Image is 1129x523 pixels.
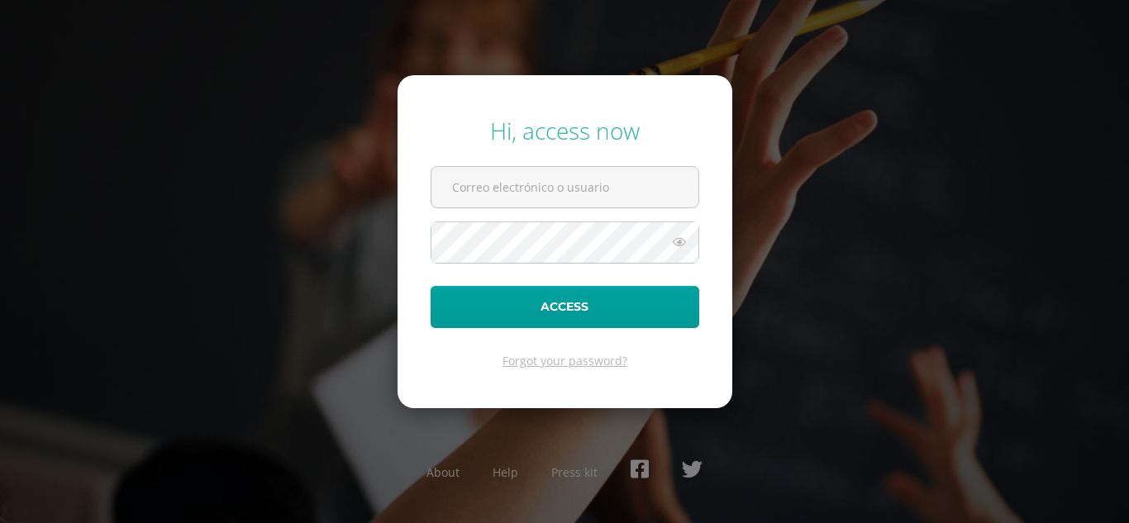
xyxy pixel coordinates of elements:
[493,464,518,480] a: Help
[431,286,699,328] button: Access
[431,167,698,207] input: Correo electrónico o usuario
[551,464,598,480] a: Press kit
[431,115,699,146] div: Hi, access now
[503,353,627,368] a: Forgot your password?
[426,464,460,480] a: About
